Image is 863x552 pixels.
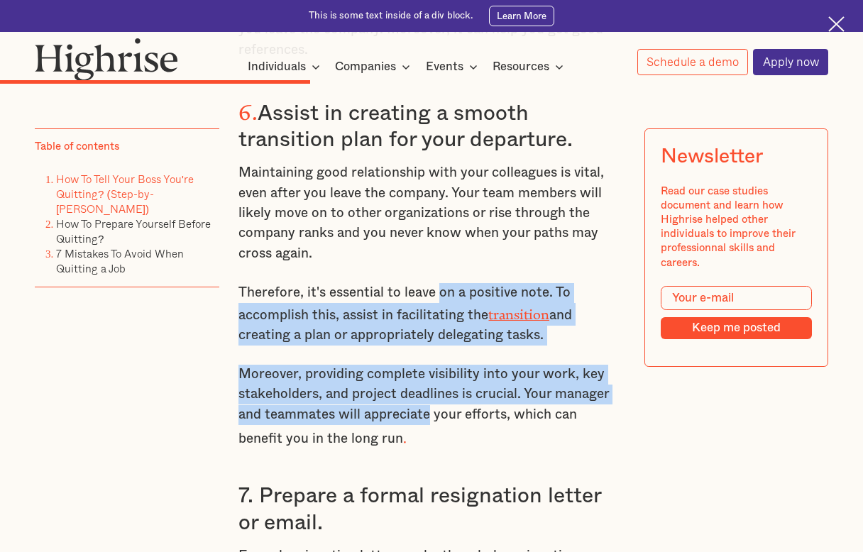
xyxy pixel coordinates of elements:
p: Maintaining good relationship with your colleagues is vital, even after you leave the company. Yo... [238,163,624,264]
input: Your e-mail [661,287,811,311]
div: Newsletter [661,145,762,169]
form: Modal Form [661,287,811,340]
img: Cross icon [828,16,845,33]
div: Resources [493,58,549,75]
a: transition [488,307,549,316]
div: This is some text inside of a div block. [309,10,473,23]
strong: . [403,431,407,439]
div: Companies [335,58,414,75]
div: Table of contents [35,140,119,154]
a: How To Prepare Yourself Before Quitting? [56,215,211,247]
h3: Assist in creating a smooth transition plan for your departure. [238,94,624,155]
a: Schedule a demo [637,49,748,75]
div: Individuals [248,58,324,75]
p: Moreover, providing complete visibility into your work, key stakeholders, and project deadlines i... [238,365,624,449]
div: Events [426,58,463,75]
input: Keep me posted [661,317,811,340]
strong: 6. [238,100,258,114]
img: Highrise logo [35,38,178,81]
p: Therefore, it's essential to leave on a positive note. To accomplish this, assist in facilitating... [238,283,624,346]
div: Companies [335,58,396,75]
div: Read our case studies document and learn how Highrise helped other individuals to improve their p... [661,185,811,271]
a: Learn More [489,6,554,26]
div: Individuals [248,58,306,75]
h3: 7. Prepare a formal resignation letter or email. [238,483,624,537]
div: Events [426,58,482,75]
a: How To Tell Your Boss You're Quitting? (Step-by-[PERSON_NAME]) [56,170,194,217]
a: 7 Mistakes To Avoid When Quitting a Job [56,245,184,277]
a: Apply now [753,49,828,75]
div: Resources [493,58,568,75]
